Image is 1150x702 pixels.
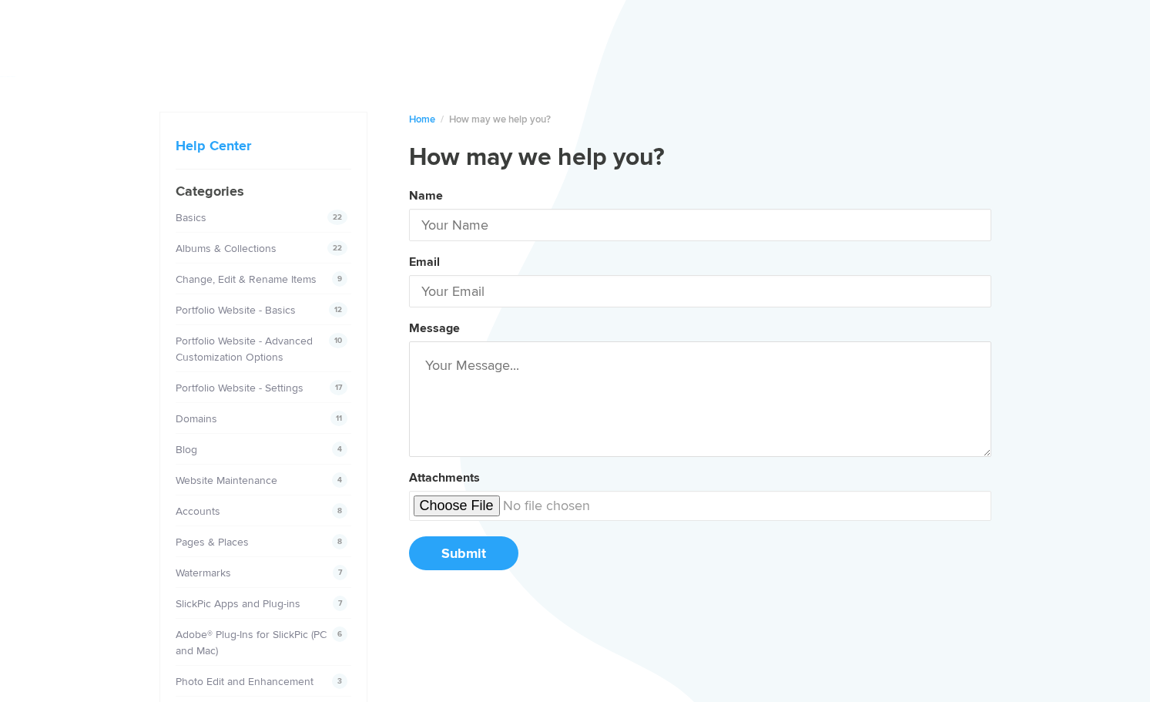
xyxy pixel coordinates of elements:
[176,412,217,425] a: Domains
[176,505,220,518] a: Accounts
[176,628,327,657] a: Adobe® Plug-Ins for SlickPic (PC and Mac)
[333,596,347,611] span: 7
[409,188,443,203] label: Name
[449,113,551,126] span: How may we help you?
[329,302,347,317] span: 12
[176,566,231,579] a: Watermarks
[409,491,991,521] input: undefined
[409,113,435,126] a: Home
[441,113,444,126] span: /
[409,536,518,570] button: Submit
[176,381,303,395] a: Portfolio Website - Settings
[332,534,347,549] span: 8
[330,380,347,395] span: 17
[176,242,277,255] a: Albums & Collections
[333,565,347,580] span: 7
[409,321,460,336] label: Message
[176,137,251,154] a: Help Center
[176,536,249,549] a: Pages & Places
[327,210,347,225] span: 22
[327,240,347,256] span: 22
[176,597,300,610] a: SlickPic Apps and Plug-ins
[332,442,347,457] span: 4
[329,333,347,348] span: 10
[176,675,313,688] a: Photo Edit and Enhancement
[330,411,347,426] span: 11
[409,254,440,270] label: Email
[176,474,277,487] a: Website Maintenance
[176,334,313,364] a: Portfolio Website - Advanced Customization Options
[332,472,347,488] span: 4
[409,143,991,173] h1: How may we help you?
[176,181,351,202] h4: Categories
[409,209,991,241] input: Your Name
[332,503,347,519] span: 8
[409,275,991,307] input: Your Email
[176,304,296,317] a: Portfolio Website - Basics
[332,673,347,689] span: 3
[332,271,347,287] span: 9
[176,443,197,456] a: Blog
[409,470,480,485] label: Attachments
[332,626,347,642] span: 6
[176,211,206,224] a: Basics
[176,273,317,286] a: Change, Edit & Rename Items
[409,183,991,586] button: NameEmailMessageAttachmentsSubmit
